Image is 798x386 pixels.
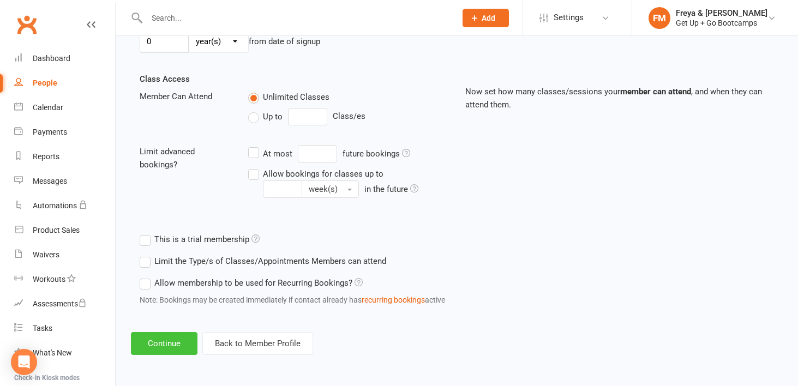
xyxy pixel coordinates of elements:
[298,145,337,162] input: At mostfuture bookings
[343,147,410,160] div: future bookings
[33,54,70,63] div: Dashboard
[33,226,80,234] div: Product Sales
[14,169,115,194] a: Messages
[14,194,115,218] a: Automations
[140,294,611,306] div: Note: Bookings may be created immediately if contact already has active
[362,294,425,306] button: recurring bookings
[482,14,495,22] span: Add
[676,8,767,18] div: Freya & [PERSON_NAME]
[263,110,283,122] span: Up to
[14,218,115,243] a: Product Sales
[140,73,190,86] label: Class Access
[302,180,359,198] button: Allow bookings for classes up to in the future
[33,152,59,161] div: Reports
[263,167,383,180] div: Allow bookings for classes up to
[554,5,584,30] span: Settings
[14,95,115,120] a: Calendar
[33,103,63,112] div: Calendar
[131,90,240,103] div: Member Can Attend
[33,324,52,333] div: Tasks
[14,243,115,267] a: Waivers
[14,71,115,95] a: People
[263,180,302,198] input: Allow bookings for classes up to week(s) in the future
[33,250,59,259] div: Waivers
[140,276,363,289] label: Allow membership to be used for Recurring Bookings?
[33,299,87,308] div: Assessments
[143,10,448,26] input: Search...
[248,108,449,125] div: Class/es
[131,332,197,355] button: Continue
[364,183,418,196] div: in the future
[14,292,115,316] a: Assessments
[463,9,509,27] button: Add
[14,120,115,144] a: Payments
[676,18,767,28] div: Get Up + Go Bootcamps
[14,144,115,169] a: Reports
[140,233,260,246] label: This is a trial membership
[202,332,313,355] button: Back to Member Profile
[140,255,386,268] label: Limit the Type/s of Classes/Appointments Members can attend
[14,46,115,71] a: Dashboard
[33,177,67,185] div: Messages
[33,275,65,284] div: Workouts
[11,349,37,375] div: Open Intercom Messenger
[649,7,670,29] div: FM
[33,79,57,87] div: People
[620,87,691,96] strong: member can attend
[263,147,292,160] div: At most
[14,316,115,341] a: Tasks
[14,267,115,292] a: Workouts
[263,91,329,102] span: Unlimited Classes
[14,341,115,365] a: What's New
[13,11,40,38] a: Clubworx
[33,348,72,357] div: What's New
[33,128,67,136] div: Payments
[309,184,338,194] span: week(s)
[131,145,240,171] div: Limit advanced bookings?
[465,85,775,111] p: Now set how many classes/sessions your , and when they can attend them.
[33,201,77,210] div: Automations
[249,35,320,48] div: from date of signup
